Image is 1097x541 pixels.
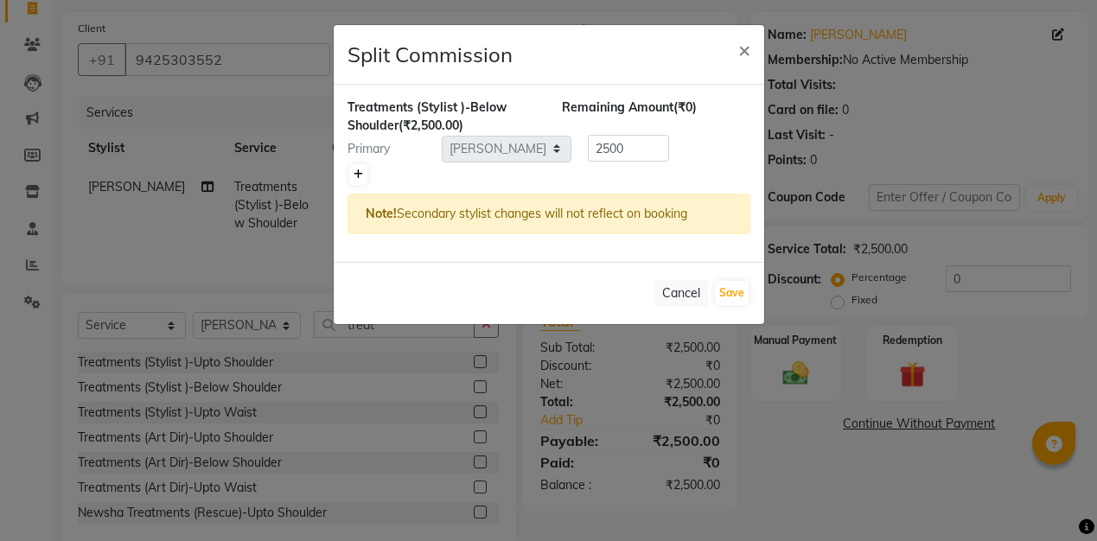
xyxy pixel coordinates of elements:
div: Primary [335,140,442,158]
div: Secondary stylist changes will not reflect on booking [348,194,750,234]
span: Remaining Amount [562,99,673,115]
h4: Split Commission [348,39,513,70]
button: Save [715,281,749,305]
span: (₹0) [673,99,697,115]
button: Cancel [654,280,708,307]
span: (₹2,500.00) [399,118,463,133]
span: Treatments (Stylist )-Below Shoulder [348,99,507,133]
strong: Note! [366,206,397,221]
span: × [738,36,750,62]
button: Close [724,25,764,73]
